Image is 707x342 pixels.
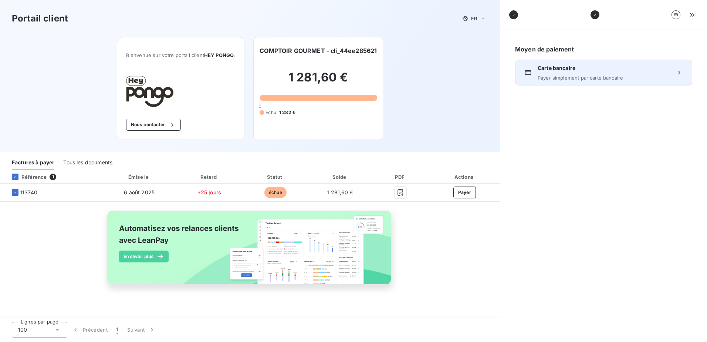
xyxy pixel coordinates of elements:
div: Factures à payer [12,155,54,170]
div: Retard [177,173,241,181]
span: 100 [18,326,27,333]
span: +25 jours [197,189,221,195]
span: échue [264,187,287,198]
img: Company logo [126,76,173,107]
button: 1 [112,322,123,338]
h6: COMPTOIR GOURMET - cli_44ee285621 [260,46,377,55]
h2: 1 281,60 € [260,70,377,92]
span: 0 [258,103,261,109]
span: Payer simplement par carte bancaire [538,75,670,81]
button: Suivant [123,322,160,338]
div: PDF [373,173,428,181]
button: Payer [453,187,476,198]
button: Précédent [67,322,112,338]
span: Échu [265,109,276,116]
h6: Moyen de paiement [515,45,692,54]
span: 6 août 2025 [124,189,155,195]
div: Actions [431,173,498,181]
img: banner [101,206,399,297]
span: Carte bancaire [538,64,670,72]
div: Statut [244,173,307,181]
span: 1 282 € [279,109,295,116]
div: Référence [6,174,47,180]
span: 113740 [20,189,37,196]
button: Nous contacter [126,119,181,131]
span: HEY PONGO [204,52,234,58]
div: Émise le [104,173,174,181]
div: Solde [309,173,370,181]
div: Tous les documents [63,155,112,170]
h3: Portail client [12,12,68,25]
span: 1 [116,326,118,333]
span: Bienvenue sur votre portail client . [126,52,236,58]
span: 1 [50,174,56,180]
span: 1 281,60 € [327,189,353,195]
span: FR [471,16,477,21]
